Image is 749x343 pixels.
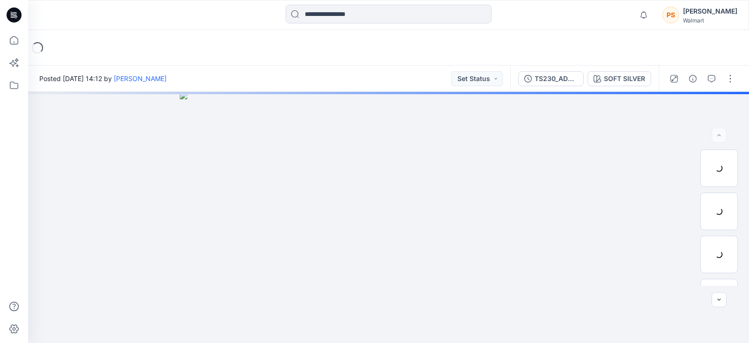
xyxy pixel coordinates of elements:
div: PS [662,7,679,23]
button: TS230_ADM_SMOCK BODICE MINI DRESS [518,71,584,86]
span: Posted [DATE] 14:12 by [39,74,167,83]
img: eyJhbGciOiJIUzI1NiIsImtpZCI6IjAiLCJzbHQiOiJzZXMiLCJ0eXAiOiJKV1QifQ.eyJkYXRhIjp7InR5cGUiOiJzdG9yYW... [180,92,598,343]
div: [PERSON_NAME] [683,6,737,17]
button: SOFT SILVER [587,71,651,86]
div: SOFT SILVER [604,74,645,84]
div: Walmart [683,17,737,24]
button: Details [685,71,700,86]
div: TS230_ADM_SMOCK BODICE MINI DRESS [535,74,578,84]
a: [PERSON_NAME] [114,75,167,82]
